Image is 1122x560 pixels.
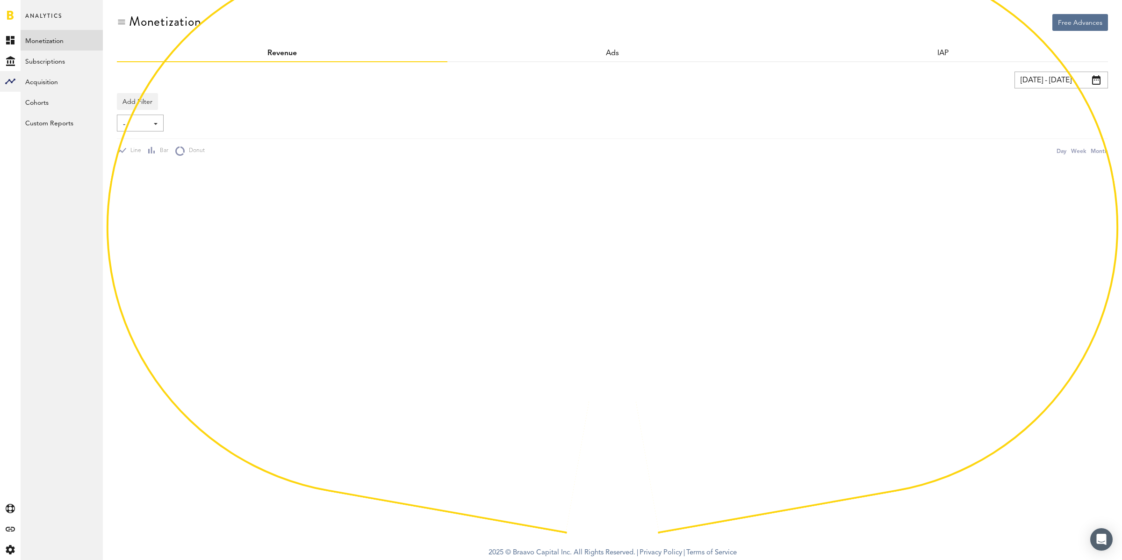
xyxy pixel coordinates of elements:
a: Ads [606,50,619,57]
div: Month [1091,146,1108,156]
span: Support [20,7,53,15]
a: Custom Reports [21,112,103,133]
span: - [123,116,148,132]
a: Acquisition [21,71,103,92]
span: Bar [156,147,168,155]
span: Analytics [25,10,62,30]
a: Privacy Policy [640,549,682,556]
span: 2025 © Braavo Capital Inc. All Rights Reserved. [489,546,635,560]
div: Week [1071,146,1086,156]
div: Day [1057,146,1066,156]
button: Free Advances [1052,14,1108,31]
a: Subscriptions [21,51,103,71]
a: Terms of Service [686,549,737,556]
div: Monetization [129,14,201,29]
button: Add Filter [117,93,158,110]
span: Donut [185,147,205,155]
a: Cohorts [21,92,103,112]
a: IAP [937,50,949,57]
span: Line [126,147,141,155]
a: Monetization [21,30,103,51]
a: Revenue [267,50,297,57]
div: Open Intercom Messenger [1090,528,1113,551]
